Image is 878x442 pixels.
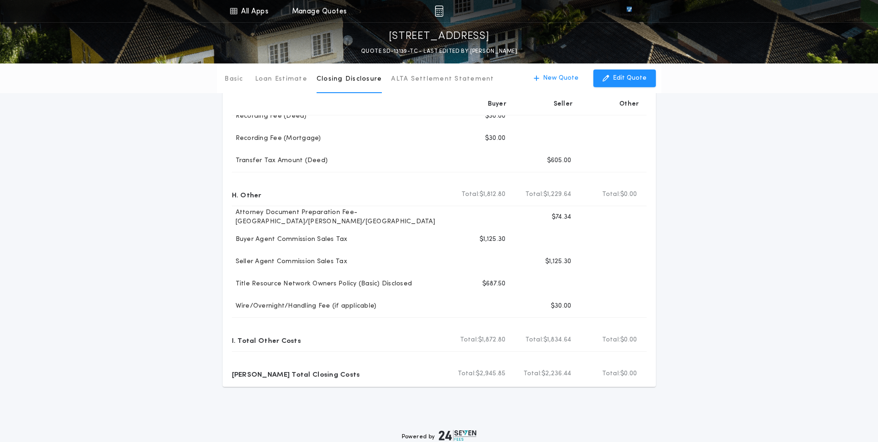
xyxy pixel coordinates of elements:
span: $1,872.80 [478,335,505,345]
p: New Quote [543,74,579,83]
p: Transfer Tax Amount (Deed) [232,156,328,165]
span: $2,236.44 [542,369,571,379]
p: $30.00 [485,134,506,143]
p: ALTA Settlement Statement [391,75,494,84]
p: Wire/Overnight/Handling Fee (if applicable) [232,302,377,311]
b: Total: [602,369,621,379]
span: $0.00 [620,369,637,379]
b: Total: [525,190,544,199]
b: Total: [525,335,544,345]
p: [PERSON_NAME] Total Closing Costs [232,366,360,381]
span: $1,812.80 [479,190,505,199]
p: Other [619,100,639,109]
p: Seller Agent Commission Sales Tax [232,257,347,266]
p: $605.00 [547,156,572,165]
b: Total: [523,369,542,379]
p: Basic [224,75,243,84]
button: Edit Quote [593,69,656,87]
span: $0.00 [620,335,637,345]
b: Total: [602,190,621,199]
p: $30.00 [485,112,506,121]
b: Total: [460,335,479,345]
p: H. Other [232,187,262,202]
p: $30.00 [551,302,572,311]
span: $0.00 [620,190,637,199]
p: $1,125.30 [545,257,571,266]
p: $74.34 [552,213,572,222]
img: logo [439,430,477,441]
p: $687.50 [482,279,506,289]
p: Buyer [488,100,506,109]
b: Total: [602,335,621,345]
button: New Quote [524,69,588,87]
span: $1,834.64 [543,335,571,345]
img: img [435,6,443,17]
p: [STREET_ADDRESS] [389,29,490,44]
b: Total: [458,369,476,379]
p: Buyer Agent Commission Sales Tax [232,235,348,244]
span: $1,229.64 [543,190,571,199]
p: Recording Fee (Deed) [232,112,307,121]
p: Edit Quote [613,74,647,83]
p: $1,125.30 [479,235,505,244]
p: Loan Estimate [255,75,307,84]
p: I. Total Other Costs [232,333,301,347]
p: QUOTE SD-13139-TC - LAST EDITED BY [PERSON_NAME] [361,47,517,56]
span: $2,945.85 [476,369,505,379]
div: Powered by [402,430,477,441]
p: Title Resource Network Owners Policy (Basic) Disclosed [232,279,412,289]
p: Recording Fee (Mortgage) [232,134,321,143]
p: Closing Disclosure [317,75,382,84]
b: Total: [461,190,480,199]
p: Seller [554,100,573,109]
img: vs-icon [610,6,648,16]
p: Attorney Document Preparation Fee-[GEOGRAPHIC_DATA]/[PERSON_NAME]/[GEOGRAPHIC_DATA] [232,208,448,227]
